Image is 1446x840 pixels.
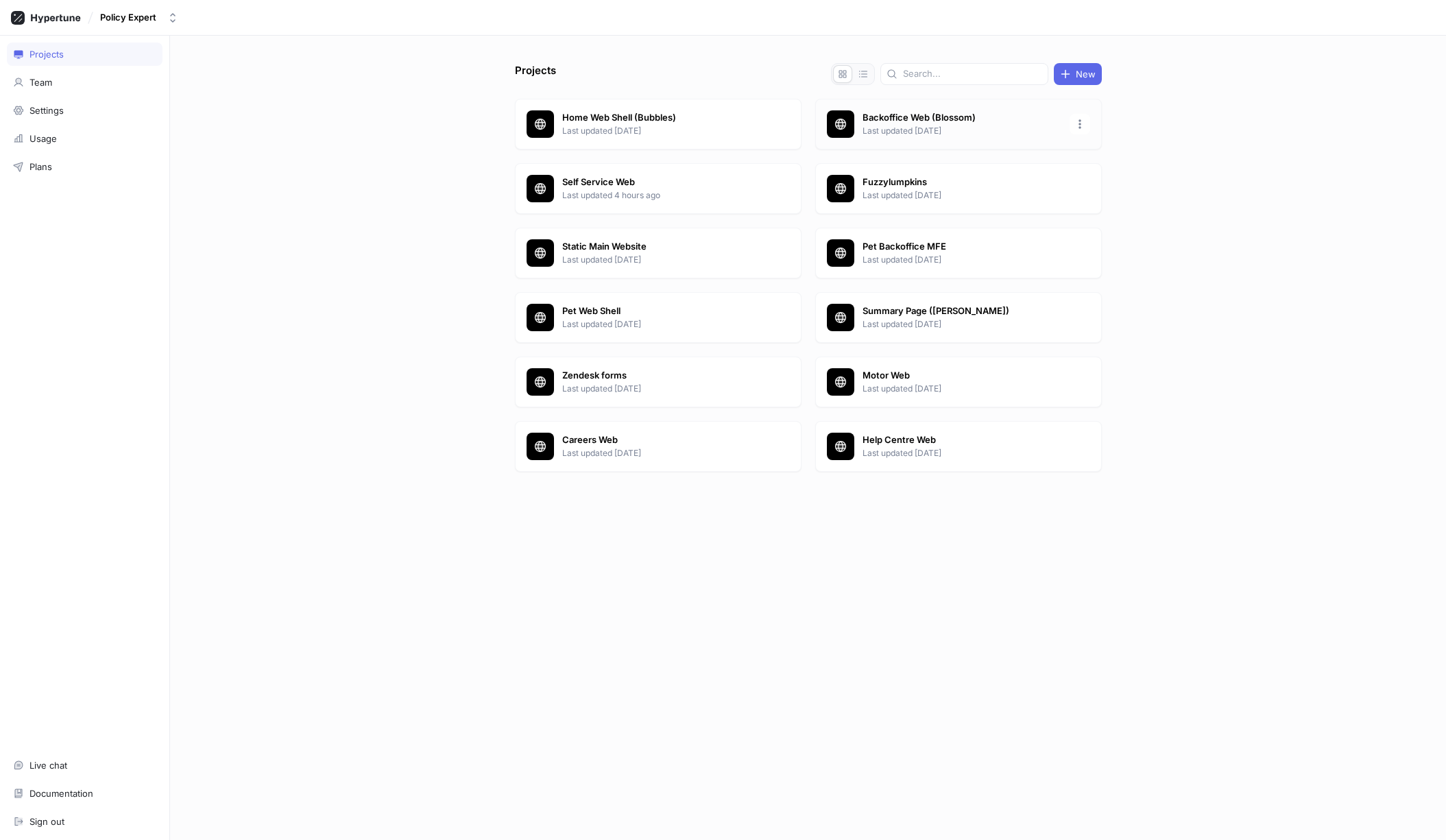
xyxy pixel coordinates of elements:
[863,304,1061,318] p: Summary Page ([PERSON_NAME])
[562,318,761,331] p: Last updated [DATE]
[29,77,52,88] div: Team
[1054,63,1102,85] button: New
[863,318,1061,331] p: Last updated [DATE]
[29,49,64,60] div: Projects
[863,433,1061,447] p: Help Centre Web
[562,254,761,266] p: Last updated [DATE]
[515,63,556,85] p: Projects
[863,240,1061,254] p: Pet Backoffice MFE
[29,161,52,172] div: Plans
[1076,70,1096,78] span: New
[863,254,1061,266] p: Last updated [DATE]
[863,383,1061,395] p: Last updated [DATE]
[100,12,156,23] div: Policy Expert
[29,816,64,827] div: Sign out
[562,433,761,447] p: Careers Web
[562,304,761,318] p: Pet Web Shell
[562,176,761,189] p: Self Service Web
[562,189,761,202] p: Last updated 4 hours ago
[863,176,1061,189] p: Fuzzylumpkins
[562,111,761,125] p: Home Web Shell (Bubbles)
[7,127,162,150] a: Usage
[562,240,761,254] p: Static Main Website
[863,369,1061,383] p: Motor Web
[562,369,761,383] p: Zendesk forms
[863,125,1061,137] p: Last updated [DATE]
[29,133,57,144] div: Usage
[863,111,1061,125] p: Backoffice Web (Blossom)
[95,6,184,29] button: Policy Expert
[562,383,761,395] p: Last updated [DATE]
[562,447,761,459] p: Last updated [DATE]
[562,125,761,137] p: Last updated [DATE]
[863,447,1061,459] p: Last updated [DATE]
[7,782,162,805] a: Documentation
[29,760,67,771] div: Live chat
[863,189,1061,202] p: Last updated [DATE]
[7,71,162,94] a: Team
[7,43,162,66] a: Projects
[29,105,64,116] div: Settings
[7,99,162,122] a: Settings
[29,788,93,799] div: Documentation
[903,67,1042,81] input: Search...
[7,155,162,178] a: Plans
